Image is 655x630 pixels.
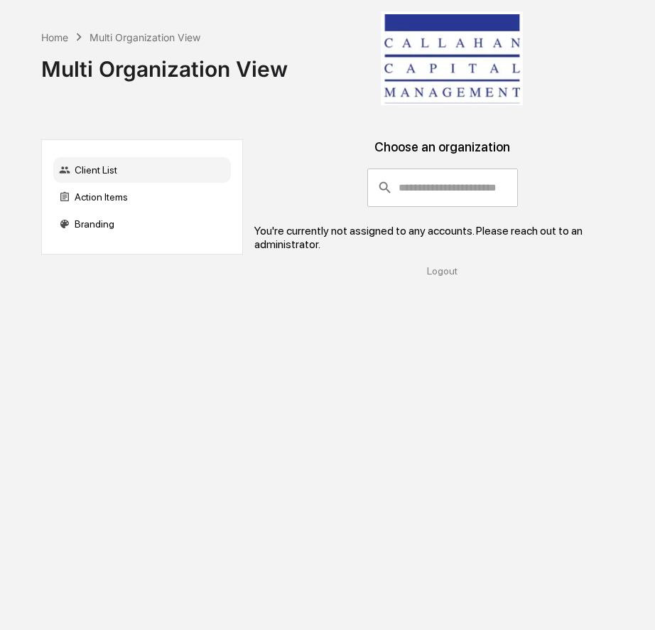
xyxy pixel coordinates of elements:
[53,184,231,210] div: Action Items
[41,31,68,43] div: Home
[254,265,631,277] div: Logout
[53,157,231,183] div: Client List
[254,139,631,169] div: Choose an organization
[90,31,200,43] div: Multi Organization View
[53,211,231,237] div: Branding
[381,11,523,105] img: Callahan Capital
[41,45,288,82] div: Multi Organization View
[367,169,518,207] div: consultant-dashboard__filter-organizations-search-bar
[254,224,631,251] div: You're currently not assigned to any accounts. Please reach out to an administrator.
